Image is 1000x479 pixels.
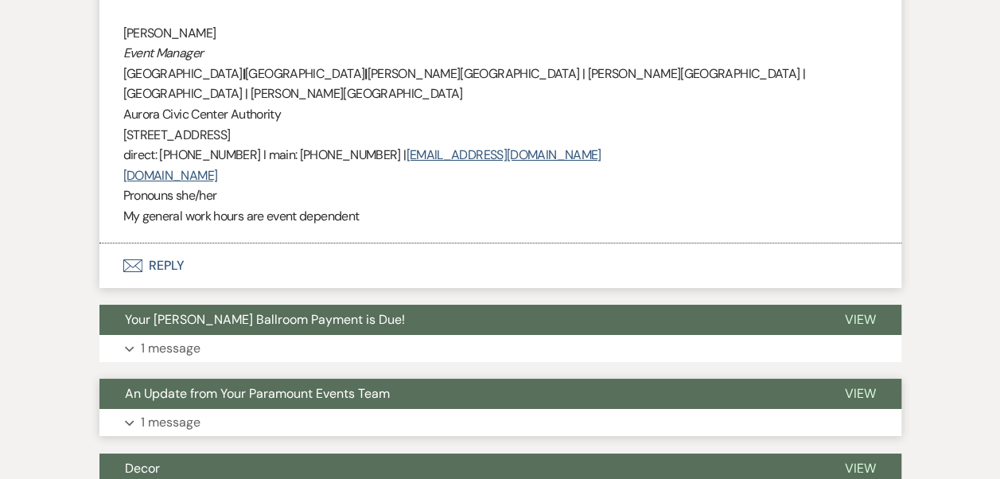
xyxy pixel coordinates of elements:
[123,65,243,82] span: [GEOGRAPHIC_DATA]
[123,146,407,163] span: direct: [PHONE_NUMBER] I main: [PHONE_NUMBER] |
[125,460,160,477] span: Decor
[123,187,217,204] span: Pronouns she/her
[123,167,218,184] a: [DOMAIN_NAME]
[99,409,901,436] button: 1 message
[125,385,390,402] span: An Update from Your Paramount Events Team
[99,335,901,362] button: 1 message
[845,385,876,402] span: View
[141,338,200,359] p: 1 message
[125,311,405,328] span: Your [PERSON_NAME] Ballroom Payment is Due!
[819,379,901,409] button: View
[819,305,901,335] button: View
[123,106,281,123] span: Aurora Civic Center Authority
[141,412,200,433] p: 1 message
[245,65,364,82] span: [GEOGRAPHIC_DATA]
[123,65,805,103] span: [PERSON_NAME][GEOGRAPHIC_DATA] | [PERSON_NAME][GEOGRAPHIC_DATA] | [GEOGRAPHIC_DATA] | [PERSON_NAM...
[845,311,876,328] span: View
[243,65,245,82] strong: |
[123,45,204,61] em: Event Manager
[406,146,601,163] a: [EMAIL_ADDRESS][DOMAIN_NAME]
[123,127,231,143] span: [STREET_ADDRESS]
[99,243,901,288] button: Reply
[123,25,216,41] span: [PERSON_NAME]
[123,208,360,224] span: My general work hours are event dependent
[99,379,819,409] button: An Update from Your Paramount Events Team
[845,460,876,477] span: View
[99,305,819,335] button: Your [PERSON_NAME] Ballroom Payment is Due!
[364,65,367,82] strong: |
